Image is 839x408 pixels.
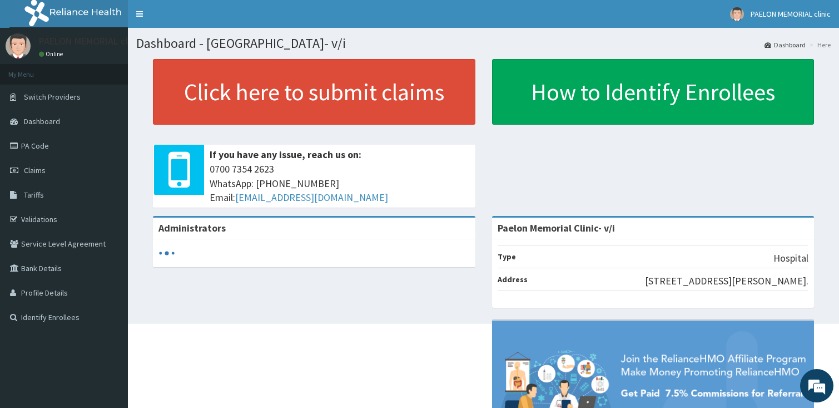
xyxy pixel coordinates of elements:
[24,116,60,126] span: Dashboard
[498,252,516,262] b: Type
[24,190,44,200] span: Tariffs
[158,245,175,262] svg: audio-loading
[498,222,615,234] strong: Paelon Memorial Clinic- v/i
[730,7,744,21] img: User Image
[24,165,46,175] span: Claims
[39,50,66,58] a: Online
[158,222,226,234] b: Administrators
[39,36,143,46] p: PAELON MEMORIAL clinic
[807,40,831,50] li: Here
[751,9,831,19] span: PAELON MEMORIAL clinic
[492,59,815,125] a: How to Identify Enrollees
[153,59,475,125] a: Click here to submit claims
[6,33,31,58] img: User Image
[235,191,388,204] a: [EMAIL_ADDRESS][DOMAIN_NAME]
[764,40,806,50] a: Dashboard
[24,92,81,102] span: Switch Providers
[136,36,831,51] h1: Dashboard - [GEOGRAPHIC_DATA]- v/i
[498,274,528,284] b: Address
[773,251,808,266] p: Hospital
[645,274,808,288] p: [STREET_ADDRESS][PERSON_NAME].
[210,162,470,205] span: 0700 7354 2623 WhatsApp: [PHONE_NUMBER] Email:
[210,148,361,161] b: If you have any issue, reach us on:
